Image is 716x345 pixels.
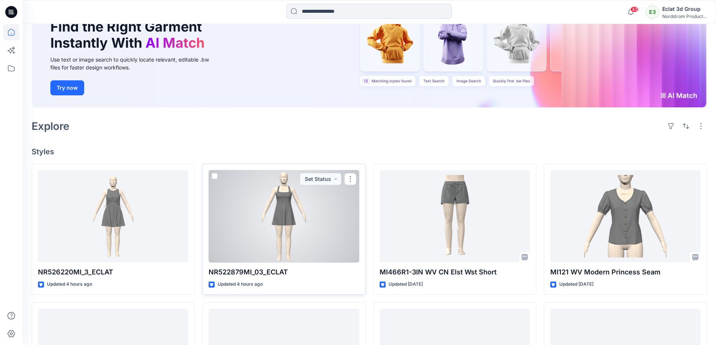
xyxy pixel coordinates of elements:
button: Try now [50,80,84,95]
a: MI121 WV Modern Princess Seam [550,170,701,263]
p: Updated [DATE] [389,280,423,288]
h2: Explore [32,120,70,132]
div: Nordstrom Product... [662,14,707,19]
h1: Find the Right Garment Instantly With [50,19,208,51]
p: MI466R1-3IN WV CN Elst Wst Short [380,267,530,277]
p: Updated 4 hours ago [218,280,263,288]
p: MI121 WV Modern Princess Seam [550,267,701,277]
p: NR526220MI_3_ECLAT [38,267,188,277]
a: MI466R1-3IN WV CN Elst Wst Short [380,170,530,263]
div: Eclat 3d Group [662,5,707,14]
div: E3 [646,5,659,19]
a: NR526220MI_3_ECLAT [38,170,188,263]
p: Updated 4 hours ago [47,280,92,288]
div: Use text or image search to quickly locate relevant, editable .bw files for faster design workflows. [50,56,219,71]
h4: Styles [32,147,707,156]
p: Updated [DATE] [559,280,593,288]
p: NR522879MI_03_ECLAT [209,267,359,277]
a: NR522879MI_03_ECLAT [209,170,359,263]
span: 43 [630,6,639,12]
span: AI Match [145,35,204,51]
